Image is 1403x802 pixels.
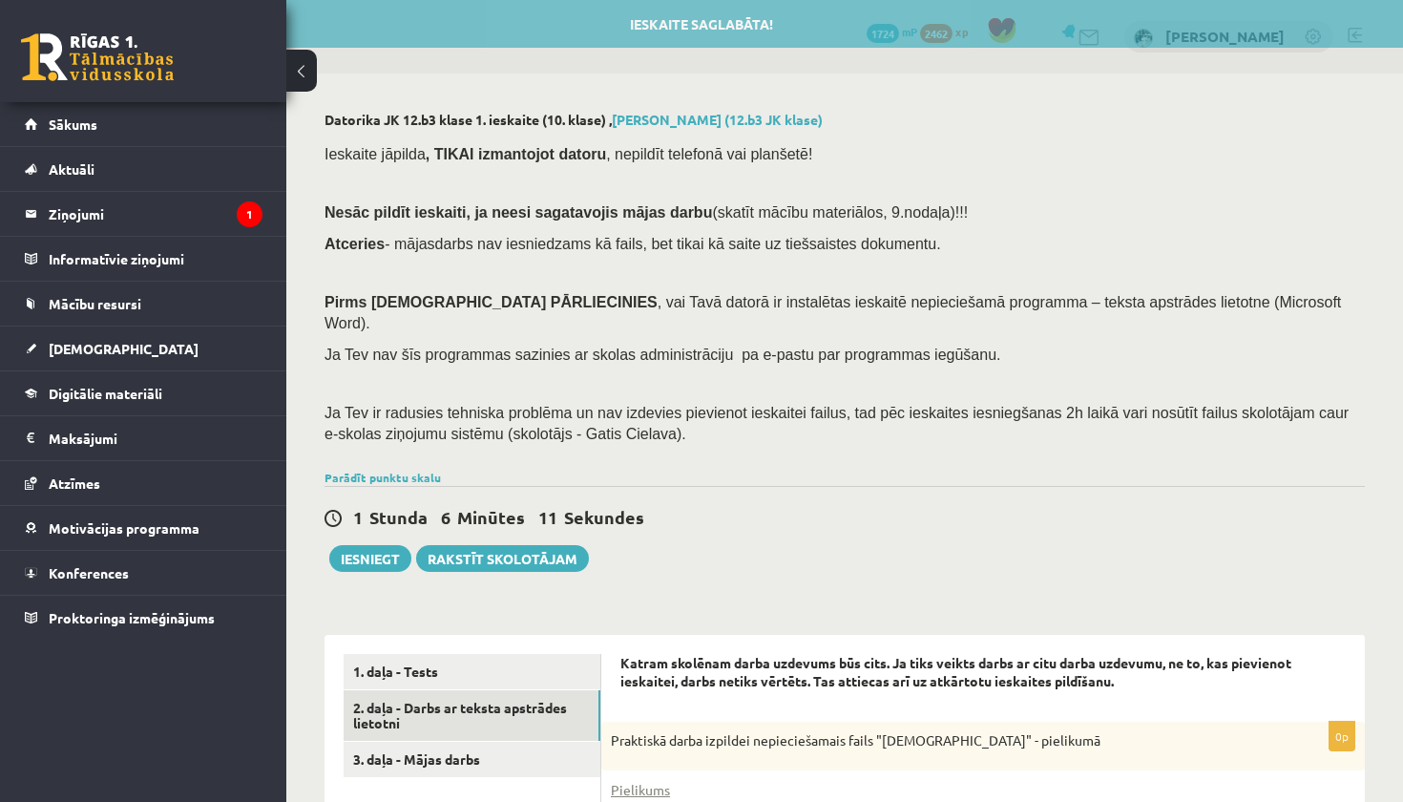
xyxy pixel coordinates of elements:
[25,551,262,595] a: Konferences
[612,111,823,128] a: [PERSON_NAME] (12.b3 JK klase)
[49,385,162,402] span: Digitālie materiāli
[25,192,262,236] a: Ziņojumi1
[49,192,262,236] legend: Ziņojumi
[49,160,94,178] span: Aktuāli
[611,731,1260,750] p: Praktiskā darba izpildei nepieciešamais fails "[DEMOGRAPHIC_DATA]" - pielikumā
[49,564,129,581] span: Konferences
[25,237,262,281] a: Informatīvie ziņojumi
[416,545,589,572] a: Rakstīt skolotājam
[369,506,428,528] span: Stunda
[353,506,363,528] span: 1
[25,371,262,415] a: Digitālie materiāli
[25,147,262,191] a: Aktuāli
[25,461,262,505] a: Atzīmes
[21,33,174,81] a: Rīgas 1. Tālmācības vidusskola
[49,116,97,133] span: Sākums
[426,146,606,162] b: , TIKAI izmantojot datoru
[49,475,100,492] span: Atzīmes
[611,780,670,800] a: Pielikums
[325,204,712,221] span: Nesāc pildīt ieskaiti, ja neesi sagatavojis mājas darbu
[325,470,441,485] a: Parādīt punktu skalu
[457,506,525,528] span: Minūtes
[325,405,1349,442] span: Ja Tev ir radusies tehniska problēma un nav izdevies pievienot ieskaitei failus, tad pēc ieskaite...
[25,327,262,370] a: [DEMOGRAPHIC_DATA]
[25,596,262,640] a: Proktoringa izmēģinājums
[564,506,644,528] span: Sekundes
[325,294,658,310] span: Pirms [DEMOGRAPHIC_DATA] PĀRLIECINIES
[25,102,262,146] a: Sākums
[325,294,1341,331] span: , vai Tavā datorā ir instalētas ieskaitē nepieciešamā programma – teksta apstrādes lietotne (Micr...
[325,347,1000,363] span: Ja Tev nav šīs programmas sazinies ar skolas administrāciju pa e-pastu par programmas iegūšanu.
[344,654,600,689] a: 1. daļa - Tests
[49,295,141,312] span: Mācību resursi
[344,690,600,742] a: 2. daļa - Darbs ar teksta apstrādes lietotni
[1329,721,1355,751] p: 0p
[329,545,411,572] button: Iesniegt
[620,654,1291,690] strong: Katram skolēnam darba uzdevums būs cits. Ja tiks veikts darbs ar citu darba uzdevumu, ne to, kas ...
[25,282,262,326] a: Mācību resursi
[325,146,812,162] span: Ieskaite jāpilda , nepildīt telefonā vai planšetē!
[344,742,600,777] a: 3. daļa - Mājas darbs
[712,204,968,221] span: (skatīt mācību materiālos, 9.nodaļa)!!!
[49,237,262,281] legend: Informatīvie ziņojumi
[325,112,1365,128] h2: Datorika JK 12.b3 klase 1. ieskaite (10. klase) ,
[25,506,262,550] a: Motivācijas programma
[538,506,557,528] span: 11
[237,201,262,227] i: 1
[325,236,941,252] span: - mājasdarbs nav iesniedzams kā fails, bet tikai kā saite uz tiešsaistes dokumentu.
[49,340,199,357] span: [DEMOGRAPHIC_DATA]
[49,519,199,537] span: Motivācijas programma
[49,416,262,460] legend: Maksājumi
[25,416,262,460] a: Maksājumi
[441,506,450,528] span: 6
[49,609,215,626] span: Proktoringa izmēģinājums
[325,236,385,252] b: Atceries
